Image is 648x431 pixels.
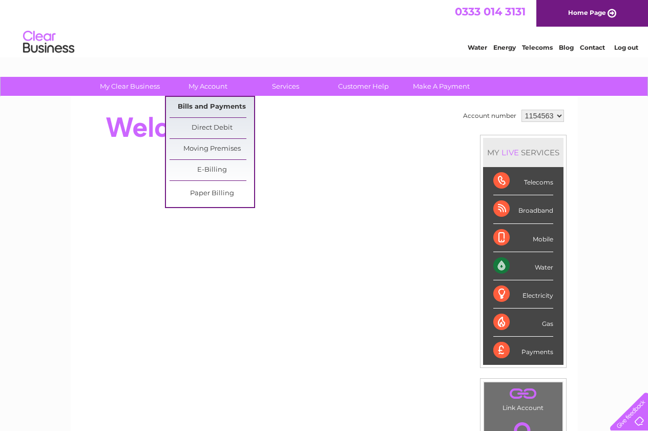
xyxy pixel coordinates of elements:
[468,44,487,51] a: Water
[88,77,172,96] a: My Clear Business
[614,44,638,51] a: Log out
[170,160,254,180] a: E-Billing
[487,385,560,403] a: .
[243,77,328,96] a: Services
[455,5,526,18] a: 0333 014 3131
[170,183,254,204] a: Paper Billing
[493,337,553,364] div: Payments
[559,44,574,51] a: Blog
[580,44,605,51] a: Contact
[483,138,563,167] div: MY SERVICES
[165,77,250,96] a: My Account
[493,167,553,195] div: Telecoms
[484,382,563,414] td: Link Account
[23,27,75,58] img: logo.png
[82,6,567,50] div: Clear Business is a trading name of Verastar Limited (registered in [GEOGRAPHIC_DATA] No. 3667643...
[399,77,484,96] a: Make A Payment
[493,309,553,337] div: Gas
[170,97,254,117] a: Bills and Payments
[493,280,553,309] div: Electricity
[493,224,553,252] div: Mobile
[493,252,553,280] div: Water
[461,107,519,125] td: Account number
[170,139,254,159] a: Moving Premises
[493,195,553,223] div: Broadband
[321,77,406,96] a: Customer Help
[493,44,516,51] a: Energy
[522,44,553,51] a: Telecoms
[170,118,254,138] a: Direct Debit
[499,148,521,157] div: LIVE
